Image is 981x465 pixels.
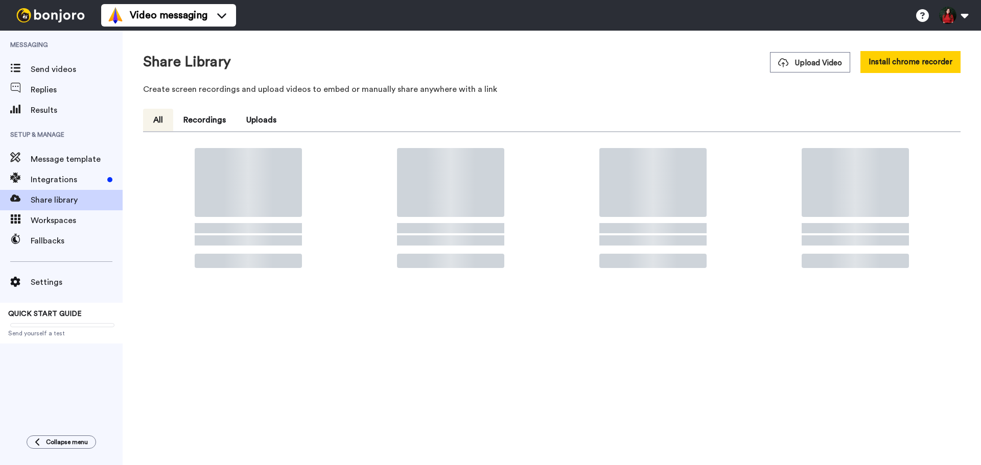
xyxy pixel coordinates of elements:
span: Replies [31,84,123,96]
span: Share library [31,194,123,206]
img: vm-color.svg [107,7,124,23]
button: Recordings [173,109,236,131]
span: Video messaging [130,8,207,22]
p: Create screen recordings and upload videos to embed or manually share anywhere with a link [143,83,961,95]
button: All [143,109,173,131]
span: QUICK START GUIDE [8,310,82,317]
button: Uploads [236,109,287,131]
button: Collapse menu [27,435,96,449]
span: Fallbacks [31,235,123,247]
span: Message template [31,153,123,165]
span: Integrations [31,174,103,186]
img: bj-logo-header-white.svg [12,8,89,22]
h1: Share Library [143,54,231,70]
button: Install chrome recorder [860,51,961,73]
span: Collapse menu [46,438,88,446]
span: Send yourself a test [8,329,114,337]
span: Upload Video [778,58,842,68]
span: Results [31,104,123,116]
span: Settings [31,276,123,288]
button: Upload Video [770,52,850,72]
span: Send videos [31,63,123,76]
span: Workspaces [31,214,123,227]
